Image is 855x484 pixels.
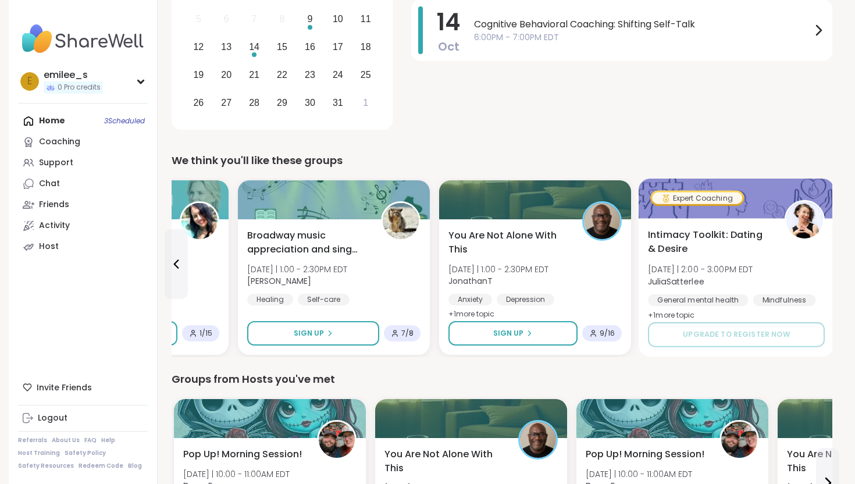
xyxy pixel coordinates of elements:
a: Coaching [18,131,148,152]
span: 1 / 15 [199,329,212,338]
div: 11 [361,11,371,27]
b: JonathanT [448,275,493,287]
span: e [27,74,32,89]
div: Choose Sunday, October 12th, 2025 [186,35,211,60]
div: 8 [280,11,285,27]
a: Redeem Code [79,462,123,470]
div: Choose Monday, October 13th, 2025 [214,35,239,60]
b: JuliaSatterlee [648,275,704,287]
div: Host [39,241,59,252]
div: Not available Monday, October 6th, 2025 [214,7,239,32]
div: Self-care [298,294,350,305]
span: 14 [437,6,460,38]
div: 27 [221,95,231,111]
div: Choose Saturday, November 1st, 2025 [353,90,378,115]
div: Choose Friday, October 24th, 2025 [325,62,350,87]
div: 22 [277,67,287,83]
a: Friends [18,194,148,215]
div: Choose Thursday, October 30th, 2025 [298,90,323,115]
a: Safety Resources [18,462,74,470]
div: 21 [249,67,259,83]
div: Choose Friday, October 31st, 2025 [325,90,350,115]
div: 10 [333,11,343,27]
div: 31 [333,95,343,111]
img: ShareWell Nav Logo [18,19,148,59]
div: emilee_s [44,69,103,81]
div: 17 [333,39,343,55]
a: Chat [18,173,148,194]
button: Upgrade to register now [648,322,825,347]
div: 20 [221,67,231,83]
a: Blog [128,462,142,470]
div: 1 [363,95,368,111]
div: Friends [39,199,69,211]
span: 6:00PM - 7:00PM EDT [474,31,811,44]
span: Oct [438,38,459,55]
div: Choose Friday, October 10th, 2025 [325,7,350,32]
span: Cognitive Behavioral Coaching: Shifting Self-Talk [474,17,811,31]
span: [DATE] | 10:00 - 11:00AM EDT [183,468,290,480]
span: Broadway music appreciation and sing along [247,229,368,257]
div: 13 [221,39,231,55]
div: 12 [193,39,204,55]
img: JuliaSatterlee [786,202,823,239]
div: 19 [193,67,204,83]
div: Support [39,157,73,169]
a: Activity [18,215,148,236]
a: Logout [18,408,148,429]
img: JonathanT [520,422,556,458]
div: General mental health [648,294,748,306]
span: [DATE] | 1:00 - 2:30PM EDT [448,264,548,275]
img: Sha777 [181,203,218,239]
button: Sign Up [448,321,578,346]
span: [DATE] | 1:00 - 2:30PM EDT [247,264,347,275]
span: 7 / 8 [401,329,414,338]
img: spencer [383,203,419,239]
div: Choose Wednesday, October 22nd, 2025 [270,62,295,87]
div: 28 [249,95,259,111]
div: Depression [497,294,554,305]
div: 16 [305,39,315,55]
span: You Are Not Alone With This [384,447,505,475]
div: 30 [305,95,315,111]
div: 6 [224,11,229,27]
span: You Are Not Alone With This [448,229,569,257]
span: [DATE] | 10:00 - 11:00AM EDT [586,468,692,480]
a: Host Training [18,449,60,457]
span: 9 / 16 [600,329,615,338]
div: Choose Friday, October 17th, 2025 [325,35,350,60]
span: Upgrade to register now [683,329,790,340]
div: We think you'll like these groups [172,152,832,169]
div: Mindfulness [753,294,816,306]
div: Anxiety [448,294,492,305]
div: Choose Tuesday, October 21st, 2025 [242,62,267,87]
div: 29 [277,95,287,111]
div: 5 [196,11,201,27]
div: Activity [39,220,70,232]
div: Choose Thursday, October 9th, 2025 [298,7,323,32]
div: Coaching [39,136,80,148]
div: 9 [307,11,312,27]
div: 18 [361,39,371,55]
a: Host [18,236,148,257]
div: Expert Coaching [652,192,742,204]
div: 7 [252,11,257,27]
span: Sign Up [294,328,324,339]
div: 23 [305,67,315,83]
span: [DATE] | 2:00 - 3:00PM EDT [648,264,753,275]
span: Pop Up! Morning Session! [586,447,704,461]
span: Pop Up! Morning Session! [183,447,302,461]
div: Choose Monday, October 27th, 2025 [214,90,239,115]
div: Choose Sunday, October 19th, 2025 [186,62,211,87]
div: 15 [277,39,287,55]
div: Choose Thursday, October 16th, 2025 [298,35,323,60]
div: Invite Friends [18,377,148,398]
div: Healing [247,294,293,305]
div: Choose Sunday, October 26th, 2025 [186,90,211,115]
a: FAQ [84,436,97,444]
div: 26 [193,95,204,111]
span: Intimacy Toolkit: Dating & Desire [648,228,771,257]
div: Groups from Hosts you've met [172,371,832,387]
img: JonathanT [584,203,620,239]
div: Choose Wednesday, October 29th, 2025 [270,90,295,115]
